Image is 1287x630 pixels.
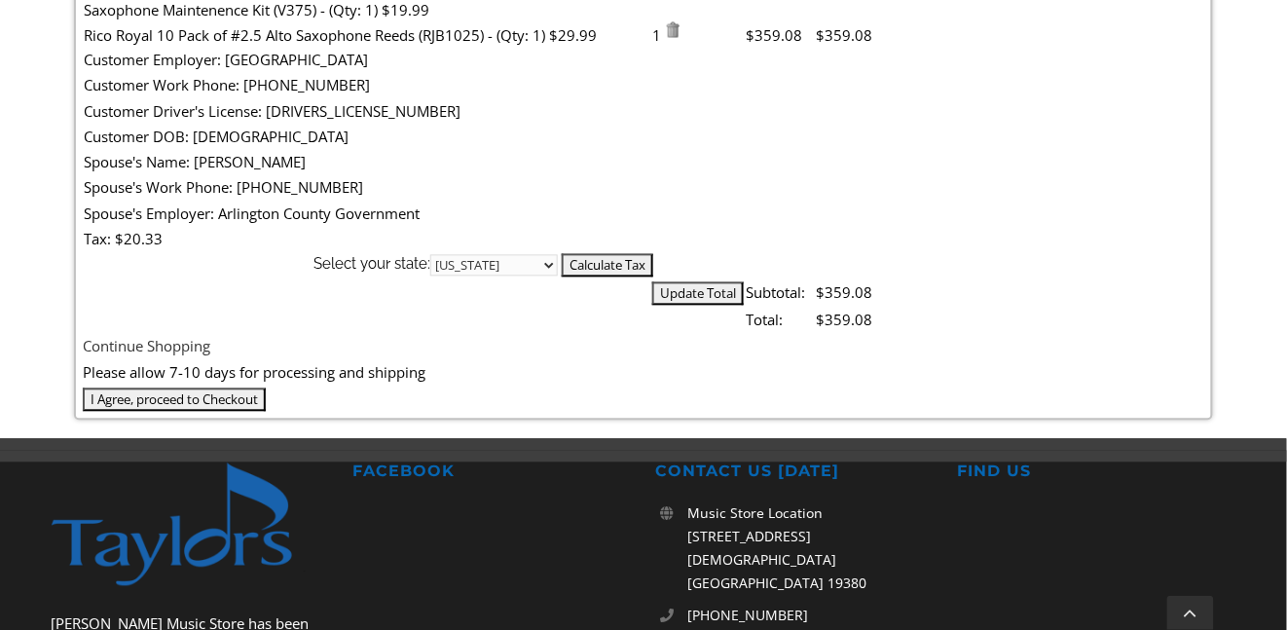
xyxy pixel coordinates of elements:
[83,389,266,412] input: I Agree, proceed to Checkout
[665,22,680,38] img: Remove Item
[652,25,661,45] span: 1
[665,25,680,45] a: Remove item from cart
[562,254,653,278] input: Calculate Tax
[83,337,210,356] a: Continue Shopping
[83,360,1203,386] div: Please allow 7-10 days for processing and shipping
[745,278,815,307] td: Subtotal:
[688,502,935,595] p: Music Store Location [STREET_ADDRESS][DEMOGRAPHIC_DATA] [GEOGRAPHIC_DATA] 19380
[83,253,884,278] th: Select your state:
[353,463,632,483] h2: FACEBOOK
[51,463,329,588] img: footer-logo
[745,307,815,334] td: Total:
[652,282,744,306] input: Update Total
[815,307,884,334] td: $359.08
[430,255,558,277] select: State billing address
[655,463,934,483] h2: CONTACT US [DATE]
[815,278,884,307] td: $359.08
[958,463,1236,483] h2: FIND US
[688,605,935,628] a: [PHONE_NUMBER]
